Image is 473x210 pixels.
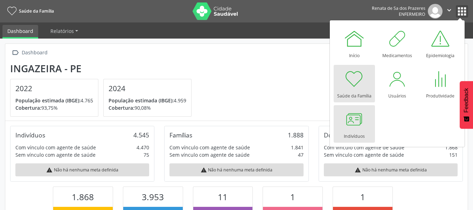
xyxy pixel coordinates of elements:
[334,105,375,143] a: Indivíduos
[144,151,149,158] div: 75
[109,104,186,111] p: 90,08%
[20,48,49,58] div: Dashboard
[50,28,74,34] span: Relatórios
[324,144,404,151] div: Com vínculo com agente de saúde
[291,144,304,151] div: 1.841
[15,97,81,104] span: População estimada (IBGE):
[445,6,453,14] i: 
[324,151,404,158] div: Sem vínculo com agente de saúde
[460,81,473,129] button: Feedback - Mostrar pesquisa
[355,167,361,173] i: warning
[456,5,468,18] button: apps
[360,191,365,203] span: 1
[218,191,228,203] span: 11
[15,163,149,176] div: Não há nenhuma meta definida
[46,25,83,37] a: Relatórios
[72,191,94,203] span: 1.868
[10,48,20,58] i: 
[169,151,250,158] div: Sem vínculo com agente de saúde
[449,151,458,158] div: 151
[372,5,425,11] div: Renata de Sa dos Prazeres
[46,167,53,173] i: warning
[420,25,461,62] a: Epidemiologia
[324,131,353,139] div: Domicílios
[290,191,295,203] span: 1
[15,144,96,151] div: Com vínculo com agente de saúde
[201,167,207,173] i: warning
[10,63,196,74] div: Ingazeira - PE
[15,84,93,93] h4: 2022
[334,25,375,62] a: Início
[19,8,54,14] span: Saúde da Família
[169,131,192,139] div: Famílias
[420,65,461,102] a: Produtividade
[169,144,250,151] div: Com vínculo com agente de saúde
[377,25,418,62] a: Medicamentos
[142,191,164,203] span: 3.953
[399,11,425,17] span: Enfermeiro
[15,151,96,158] div: Sem vínculo com agente de saúde
[137,144,149,151] div: 4.470
[324,163,458,176] div: Não há nenhuma meta definida
[15,104,41,111] span: Cobertura:
[15,104,93,111] p: 93,75%
[463,88,469,113] span: Feedback
[334,65,375,102] a: Saúde da Família
[377,65,418,102] a: Usuários
[2,25,38,39] a: Dashboard
[445,144,458,151] div: 1.868
[15,97,93,104] p: 4.765
[169,163,303,176] div: Não há nenhuma meta definida
[109,97,174,104] span: População estimada (IBGE):
[298,151,304,158] div: 47
[428,4,443,19] img: img
[109,84,186,93] h4: 2024
[133,131,149,139] div: 4.545
[443,4,456,19] button: 
[15,131,45,139] div: Indivíduos
[5,5,54,17] a: Saúde da Família
[109,97,186,104] p: 4.959
[109,104,134,111] span: Cobertura:
[10,48,49,58] a:  Dashboard
[288,131,304,139] div: 1.888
